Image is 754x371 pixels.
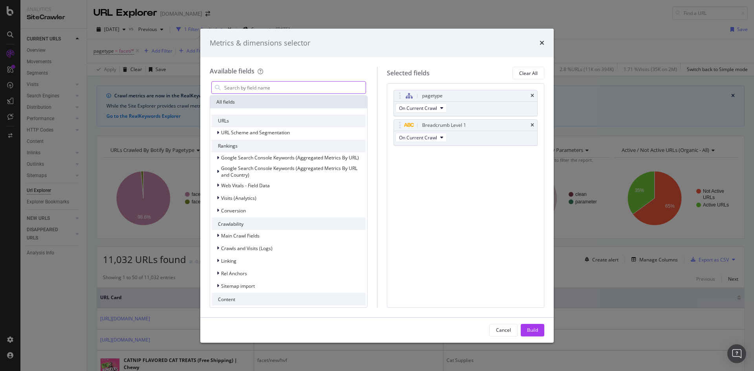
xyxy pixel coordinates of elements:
[496,327,511,333] div: Cancel
[212,140,366,152] div: Rankings
[221,270,247,277] span: Rel Anchors
[540,38,544,48] div: times
[422,121,466,129] div: Breadcrumb Level 1
[519,70,538,77] div: Clear All
[212,293,366,305] div: Content
[212,217,366,230] div: Crawlability
[395,103,447,113] button: On Current Crawl
[489,324,518,336] button: Cancel
[221,245,273,252] span: Crawls and Visits (Logs)
[422,92,443,100] div: pagetype
[221,207,246,214] span: Conversion
[393,90,538,116] div: pagetypetimesOn Current Crawl
[210,38,310,48] div: Metrics & dimensions selector
[212,115,366,127] div: URLs
[221,258,236,264] span: Linking
[221,129,290,136] span: URL Scheme and Segmentation
[512,67,544,79] button: Clear All
[221,283,255,289] span: Sitemap import
[200,29,554,343] div: modal
[727,344,746,363] div: Open Intercom Messenger
[399,105,437,111] span: On Current Crawl
[527,327,538,333] div: Build
[393,119,538,146] div: Breadcrumb Level 1timesOn Current Crawl
[521,324,544,336] button: Build
[221,154,359,161] span: Google Search Console Keywords (Aggregated Metrics By URL)
[395,133,447,142] button: On Current Crawl
[531,93,534,98] div: times
[210,96,367,108] div: All fields
[210,67,254,75] div: Available fields
[221,182,270,189] span: Web Vitals - Field Data
[399,134,437,141] span: On Current Crawl
[221,165,357,178] span: Google Search Console Keywords (Aggregated Metrics By URL and Country)
[223,82,366,93] input: Search by field name
[531,123,534,128] div: times
[221,195,256,201] span: Visits (Analytics)
[221,232,260,239] span: Main Crawl Fields
[387,69,430,78] div: Selected fields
